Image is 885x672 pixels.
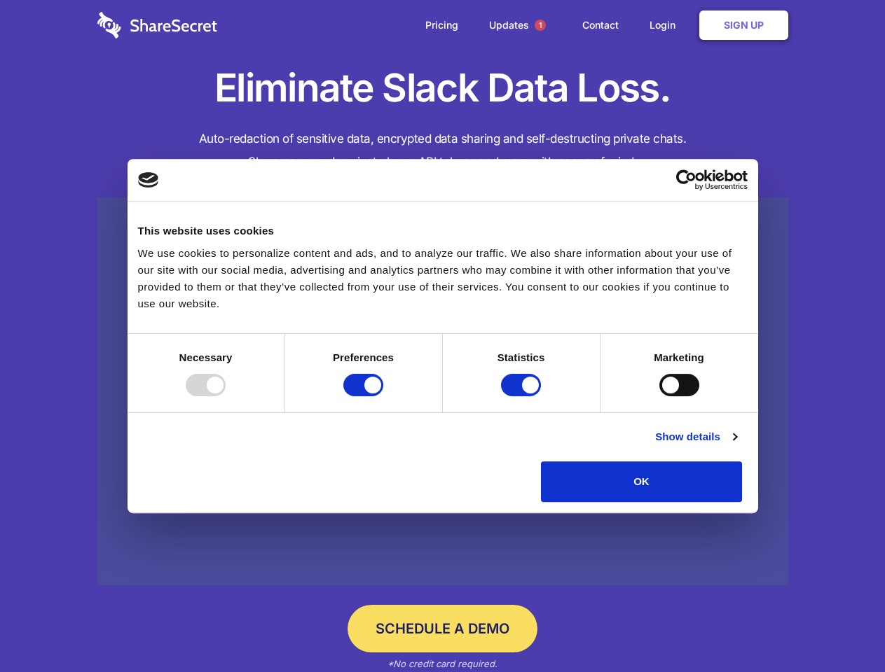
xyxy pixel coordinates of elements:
a: Sign Up [699,10,788,40]
a: Login [636,3,697,47]
button: OK [541,461,742,502]
em: *No credit card required. [387,658,498,669]
strong: Marketing [654,351,704,363]
span: 1 [535,20,546,31]
h1: Eliminate Slack Data Loss. [97,63,788,113]
a: Wistia video thumbnail [97,197,788,586]
strong: Statistics [498,351,545,363]
a: Contact [568,3,633,47]
strong: Preferences [333,351,394,363]
a: Schedule a Demo [348,605,537,652]
a: Usercentrics Cookiebot - opens in a new window [625,169,748,190]
img: logo-wordmark-white-trans-d4663122ce5f474addd5e946df7df03e33cb6a1c49d2221995e7729f52c070b2.svg [97,12,217,38]
a: Show details [655,428,736,445]
img: logo [138,172,159,188]
strong: Necessary [179,351,233,363]
div: We use cookies to personalize content and ads, and to analyze our traffic. We also share informat... [138,245,748,312]
div: This website uses cookies [138,223,748,239]
a: Pricing [411,3,472,47]
h4: Auto-redaction of sensitive data, encrypted data sharing and self-destructing private chats. Shar... [97,127,788,174]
